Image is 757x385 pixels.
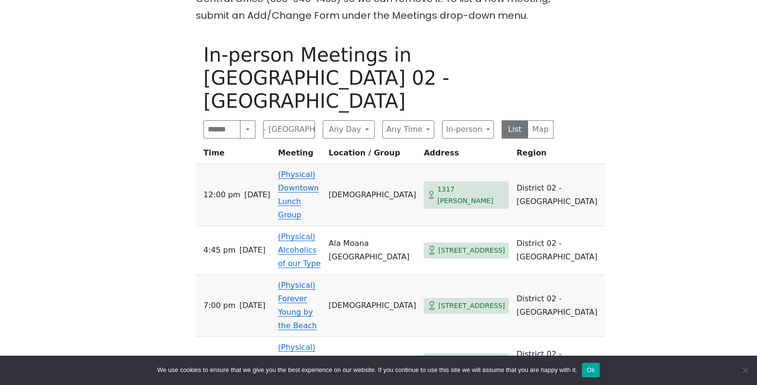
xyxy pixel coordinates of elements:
[325,146,420,164] th: Location / Group
[203,244,236,257] span: 4:45 PM
[196,146,274,164] th: Time
[325,275,420,337] td: [DEMOGRAPHIC_DATA]
[740,365,750,375] span: No
[203,299,236,312] span: 7:00 PM
[278,170,319,219] a: (Physical) Downtown Lunch Group
[203,120,240,139] input: Search
[263,120,315,139] button: District 02 - [GEOGRAPHIC_DATA]
[437,183,505,207] span: 1317 [PERSON_NAME]
[203,43,554,113] h1: In-person Meetings in [GEOGRAPHIC_DATA] 02 - [GEOGRAPHIC_DATA]
[157,365,577,375] span: We use cookies to ensure that we give you the best experience on our website. If you continue to ...
[513,275,605,337] td: District 02 - [GEOGRAPHIC_DATA]
[240,244,265,257] span: [DATE]
[442,120,494,139] button: In-person
[513,164,605,226] td: District 02 - [GEOGRAPHIC_DATA]
[240,120,255,139] button: Search
[278,281,317,330] a: (Physical) Forever Young by the Beach
[438,300,505,312] span: [STREET_ADDRESS]
[513,146,605,164] th: Region
[382,120,434,139] button: Any Time
[240,354,265,368] span: [DATE]
[438,244,505,257] span: [STREET_ADDRESS]
[244,188,270,202] span: [DATE]
[323,120,375,139] button: Any Day
[528,120,554,139] button: Map
[203,188,240,202] span: 12:00 PM
[513,226,605,275] td: District 02 - [GEOGRAPHIC_DATA]
[325,164,420,226] td: [DEMOGRAPHIC_DATA]
[420,146,513,164] th: Address
[582,363,600,377] button: Ok
[240,299,265,312] span: [DATE]
[274,146,325,164] th: Meeting
[325,226,420,275] td: Ala Moana [GEOGRAPHIC_DATA]
[278,232,321,268] a: (Physical) Alcoholics of our Type
[502,120,528,139] button: List
[278,343,315,379] a: (Physical) Keep It Simple
[203,354,236,368] span: 7:00 PM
